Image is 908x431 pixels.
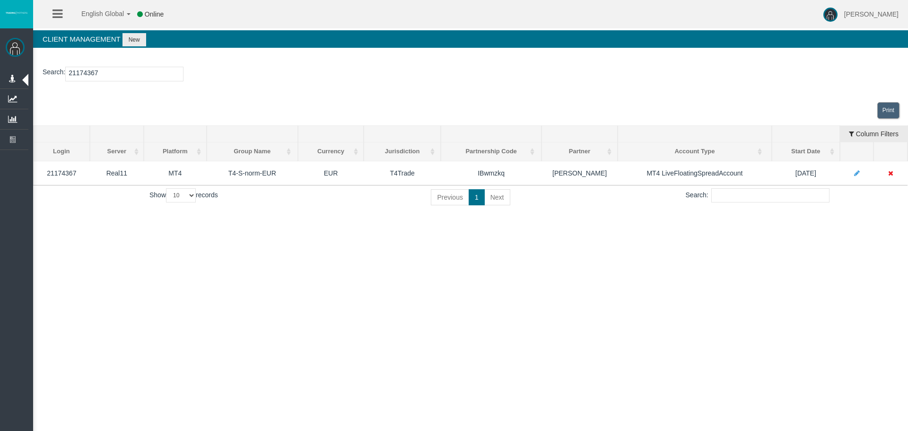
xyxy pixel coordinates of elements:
[43,67,899,81] p: :
[34,142,90,161] th: Login: activate to sort column descending
[431,189,469,205] a: Previous
[772,161,840,185] td: [DATE]
[484,189,510,205] a: Next
[69,10,124,18] span: English Global
[43,67,63,78] label: Search
[711,188,829,202] input: Search:
[541,161,618,185] td: [PERSON_NAME]
[145,10,164,18] span: Online
[34,161,90,185] td: 21174367
[686,188,829,202] label: Search:
[618,161,772,185] td: MT4 LiveFloatingSpreadAccount
[90,161,144,185] td: Real11
[772,142,840,161] th: Start Date: activate to sort column ascending
[877,102,899,119] a: View print view
[364,142,441,161] th: Jurisdiction: activate to sort column ascending
[441,142,541,161] th: Partnership Code: activate to sort column ascending
[144,142,206,161] th: Platform: activate to sort column ascending
[856,123,899,138] span: Column Filters
[149,188,218,202] label: Show records
[43,35,120,43] span: Client Management
[90,142,144,161] th: Server: activate to sort column ascending
[5,11,28,15] img: logo.svg
[618,142,772,161] th: Account Type: activate to sort column ascending
[298,161,364,185] td: EUR
[207,142,298,161] th: Group Name: activate to sort column ascending
[207,161,298,185] td: T4-S-norm-EUR
[166,188,196,202] select: Showrecords
[888,170,893,176] i: Move client to direct
[144,161,206,185] td: MT4
[441,161,541,185] td: IBwmzkq
[298,142,364,161] th: Currency: activate to sort column ascending
[844,10,899,18] span: [PERSON_NAME]
[840,126,907,142] button: Column Filters
[122,33,146,46] button: New
[882,107,894,114] span: Print
[823,8,838,22] img: user-image
[364,161,441,185] td: T4Trade
[541,142,618,161] th: Partner: activate to sort column ascending
[469,189,485,205] a: 1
